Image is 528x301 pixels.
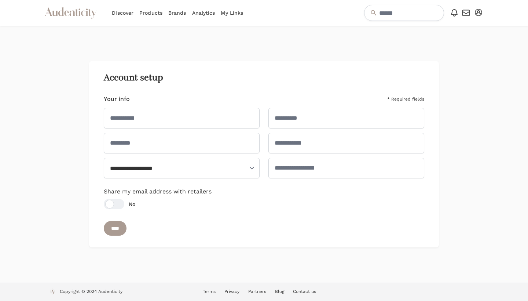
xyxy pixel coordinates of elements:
h4: Your info [104,95,130,104]
a: Contact us [293,289,316,294]
div: Share my email address with retailers [104,187,425,209]
a: Blog [275,289,284,294]
a: Privacy [224,289,239,294]
span: No [129,200,135,208]
a: Terms [203,289,216,294]
h2: Account setup [104,73,425,83]
span: * Required fields [387,96,424,102]
a: Partners [248,289,266,294]
p: Copyright © 2024 Audenticity [60,289,122,296]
